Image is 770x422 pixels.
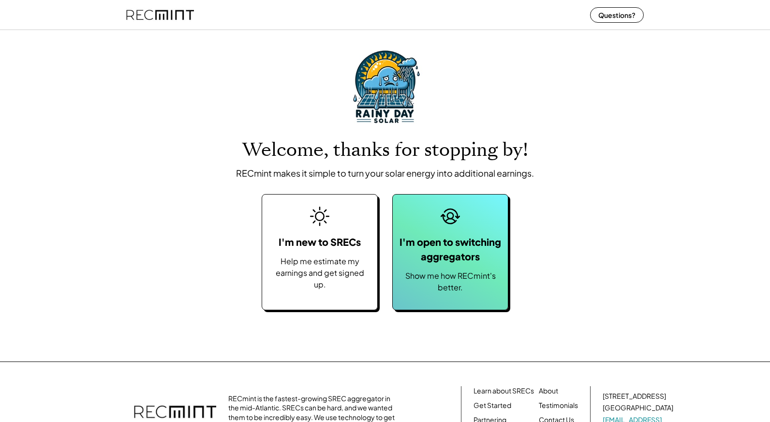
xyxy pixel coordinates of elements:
div: I'm new to SRECs [279,235,361,249]
div: Help me estimate my earnings and get signed up. [272,256,368,290]
h1: Welcome, thanks for stopping by! [242,139,528,162]
a: About [539,386,558,396]
button: Questions? [590,7,644,23]
div: [STREET_ADDRESS] [603,392,666,401]
img: Rainy Day Solar [343,45,428,129]
div: Show me how RECmint's better. [398,270,503,293]
div: RECmint makes it simple to turn your solar energy into additional earnings. [236,166,534,180]
img: recmint-logotype%403x%20%281%29.jpeg [126,2,194,28]
a: Get Started [474,401,511,410]
div: [GEOGRAPHIC_DATA] [603,403,673,413]
a: Learn about SRECs [474,386,534,396]
div: I'm open to switching aggregators [398,235,503,264]
a: Testimonials [539,401,578,410]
